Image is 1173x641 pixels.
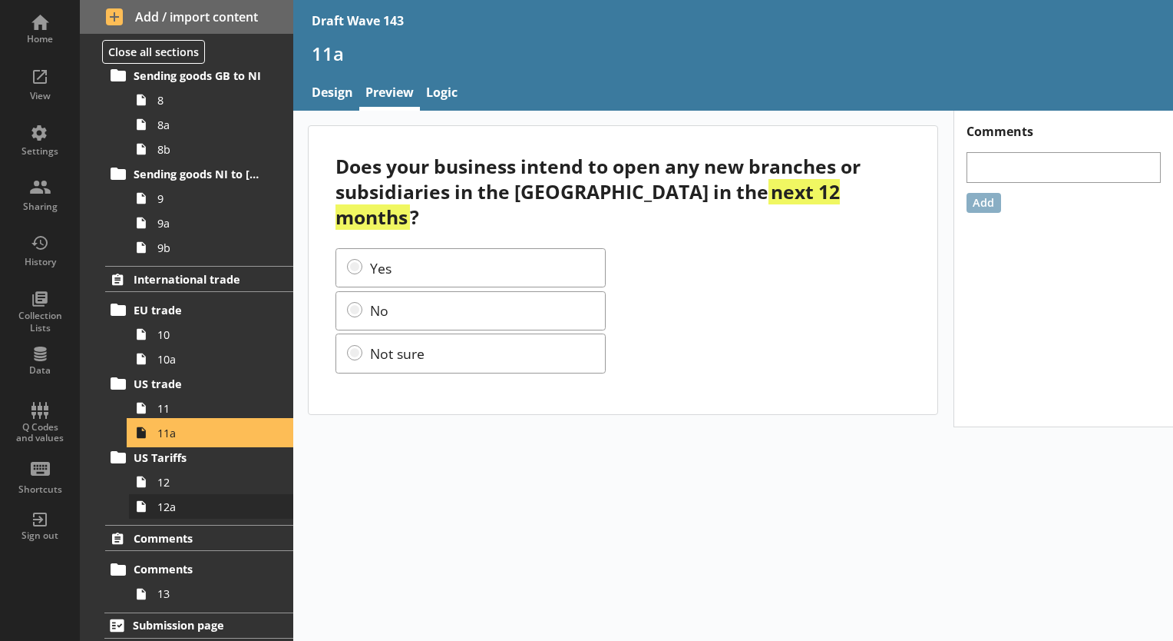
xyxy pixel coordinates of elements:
a: Design [306,78,359,111]
li: CommentsComments13 [80,525,293,606]
a: 9 [129,186,293,211]
a: 12a [129,494,293,519]
div: Data [13,364,67,377]
div: View [13,90,67,102]
a: US Tariffs [105,445,293,470]
div: History [13,256,67,268]
span: US trade [134,377,266,391]
span: 9 [157,191,273,206]
span: 11a [157,426,273,440]
li: EU trade1010a [112,297,293,371]
div: Home [13,33,67,45]
span: Submission page [133,618,266,633]
span: 9a [157,216,273,231]
a: Logic [420,78,464,111]
div: Collection Lists [13,310,67,334]
span: EU trade [134,303,266,317]
a: US trade [105,371,293,396]
div: Does your business intend to open any new branches or subsidiaries in the [GEOGRAPHIC_DATA] in the ? [335,154,910,230]
span: Comments [134,562,266,576]
a: 9b [129,235,293,260]
div: Sharing [13,201,67,213]
a: EU trade [105,297,293,322]
a: 8b [129,137,293,161]
a: 13 [129,582,293,606]
span: 10a [157,352,273,367]
li: International tradeEU trade1010aUS trade1111aUS Tariffs1212a [80,266,293,519]
span: International trade [134,272,266,287]
span: 8b [157,142,273,157]
span: 9b [157,241,273,255]
a: Sending goods GB to NI [105,63,293,88]
span: 10 [157,327,273,342]
h1: 11a [312,42,1155,65]
div: Q Codes and values [13,422,67,444]
span: 12 [157,475,273,490]
a: Comments [105,525,293,551]
li: US trade1111a [112,371,293,445]
span: Sending goods GB to NI [134,68,266,83]
a: 12 [129,470,293,494]
a: 10 [129,322,293,347]
a: 8 [129,88,293,112]
span: Sending goods NI to [GEOGRAPHIC_DATA] [134,167,266,181]
div: Sign out [13,530,67,542]
a: Sending goods NI to [GEOGRAPHIC_DATA] [105,161,293,186]
span: 8 [157,93,273,108]
a: International trade [105,266,293,292]
span: 13 [157,586,273,601]
div: Shortcuts [13,483,67,496]
span: 8a [157,118,273,132]
li: Sending goods GB to NI88a8b [112,63,293,161]
a: 8a [129,112,293,137]
li: US Tariffs1212a [112,445,293,519]
div: Settings [13,145,67,158]
strong: next 12 months [335,179,840,230]
span: 12a [157,500,273,514]
a: Submission page [104,613,293,639]
a: 11a [129,420,293,445]
span: 11 [157,401,273,416]
li: Comments13 [112,557,293,606]
span: Comments [134,531,266,546]
a: Preview [359,78,420,111]
div: Draft Wave 143 [312,12,404,29]
a: 11 [129,396,293,420]
button: Close all sections [102,40,205,64]
span: Add / import content [106,8,268,25]
li: Sending goods NI to [GEOGRAPHIC_DATA]99a9b [112,161,293,260]
a: 9a [129,211,293,235]
a: 10a [129,347,293,371]
a: Comments [105,557,293,582]
span: US Tariffs [134,450,266,465]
